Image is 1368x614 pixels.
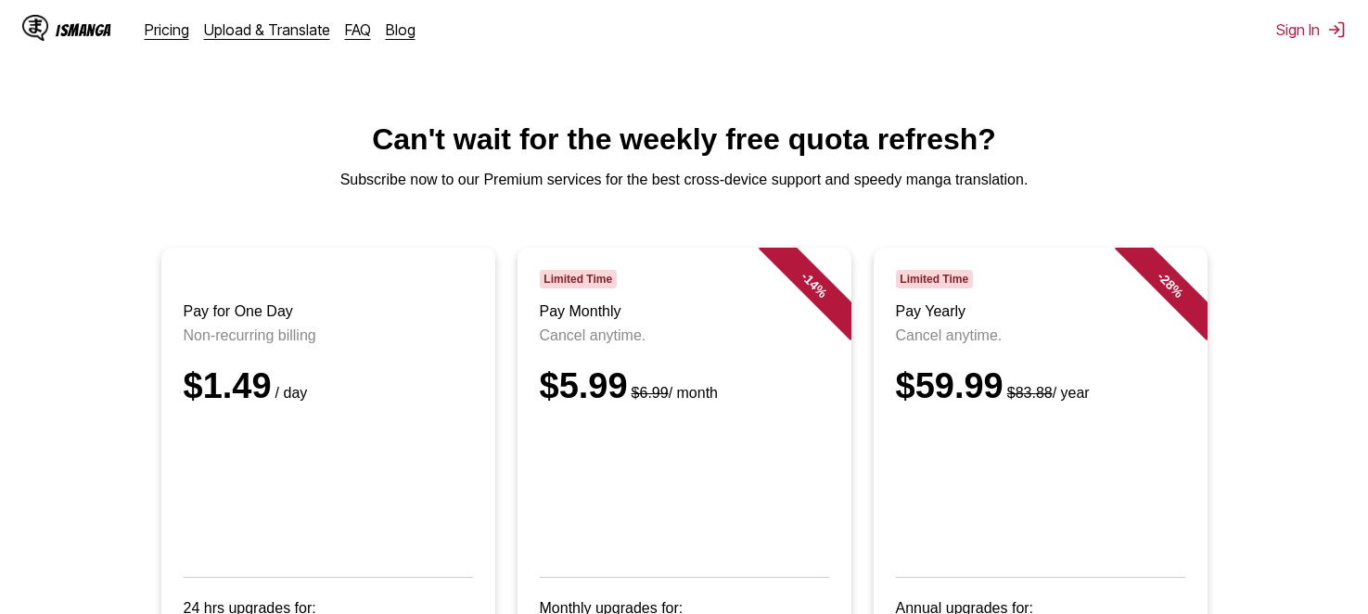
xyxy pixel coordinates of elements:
[896,366,1185,406] div: $59.99
[56,21,111,39] div: IsManga
[540,366,829,406] div: $5.99
[540,327,829,344] p: Cancel anytime.
[184,303,473,320] h3: Pay for One Day
[758,229,869,340] div: - 14 %
[896,270,973,288] span: Limited Time
[22,15,48,41] img: IsManga Logo
[540,429,829,551] iframe: PayPal
[1327,20,1346,39] img: Sign out
[22,15,145,45] a: IsManga LogoIsManga
[15,122,1353,157] h1: Can't wait for the weekly free quota refresh?
[15,172,1353,188] p: Subscribe now to our Premium services for the best cross-device support and speedy manga translat...
[184,429,473,551] iframe: PayPal
[632,385,669,401] s: $6.99
[540,270,617,288] span: Limited Time
[1004,385,1090,401] small: / year
[628,385,718,401] small: / month
[386,20,416,39] a: Blog
[896,303,1185,320] h3: Pay Yearly
[204,20,330,39] a: Upload & Translate
[1276,20,1346,39] button: Sign In
[345,20,371,39] a: FAQ
[184,366,473,406] div: $1.49
[1007,385,1053,401] s: $83.88
[540,303,829,320] h3: Pay Monthly
[1114,229,1225,340] div: - 28 %
[272,385,308,401] small: / day
[145,20,189,39] a: Pricing
[184,327,473,344] p: Non-recurring billing
[896,429,1185,551] iframe: PayPal
[896,327,1185,344] p: Cancel anytime.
